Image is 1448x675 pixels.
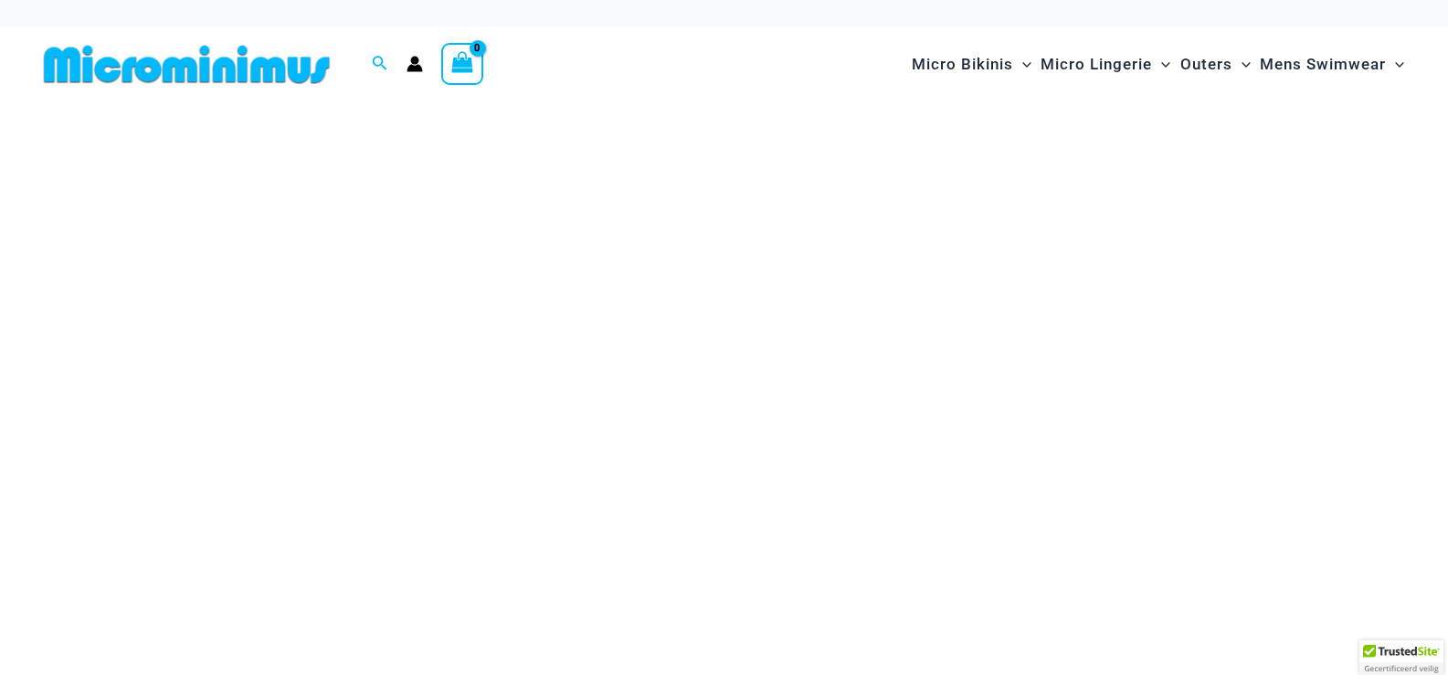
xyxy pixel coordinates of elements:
[904,34,1411,95] nav: Site Navigation
[907,37,1036,92] a: Micro BikinisMenu ToggleMenu Toggle
[1386,41,1404,88] span: Menu Toggle
[1013,41,1031,88] span: Menu Toggle
[1255,37,1409,92] a: Mens SwimwearMenu ToggleMenu Toggle
[912,41,1013,88] span: Micro Bikinis
[1176,37,1255,92] a: OutersMenu ToggleMenu Toggle
[1232,41,1251,88] span: Menu Toggle
[1152,41,1170,88] span: Menu Toggle
[1036,37,1175,92] a: Micro LingerieMenu ToggleMenu Toggle
[372,53,388,76] a: Search icon link
[1180,41,1232,88] span: Outers
[441,43,483,85] a: View Shopping Cart, empty
[1260,41,1386,88] span: Mens Swimwear
[407,56,423,72] a: Account icon link
[37,44,337,85] img: MM SHOP LOGO FLAT
[1359,640,1443,675] div: TrustedSite Certified
[1041,41,1152,88] span: Micro Lingerie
